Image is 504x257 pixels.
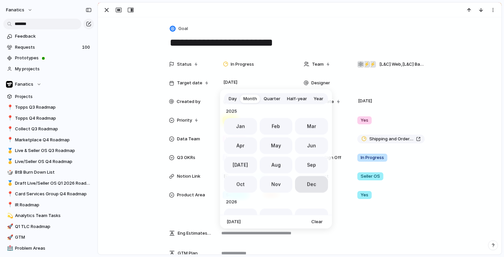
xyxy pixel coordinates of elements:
[307,181,316,188] span: Dec
[236,213,245,220] span: Jan
[236,123,245,130] span: Jan
[236,142,244,149] span: Apr
[227,219,241,225] span: [DATE]
[264,95,280,102] span: Quarter
[260,157,293,173] button: Aug
[260,176,293,193] button: Nov
[295,209,328,225] button: Mar
[307,123,316,130] span: Mar
[287,95,307,102] span: Half-year
[272,213,280,220] span: Feb
[229,95,237,102] span: Day
[236,181,245,188] span: Oct
[224,137,257,154] button: Apr
[271,181,281,188] span: Nov
[307,142,316,149] span: Jun
[284,93,310,104] button: Half-year
[307,162,316,169] span: Sep
[224,198,328,206] span: 2026
[311,219,323,225] span: Clear
[224,157,257,173] button: [DATE]
[260,118,293,135] button: Feb
[295,176,328,193] button: Dec
[260,209,293,225] button: Feb
[224,209,257,225] button: Jan
[307,213,316,220] span: Mar
[271,142,281,149] span: May
[272,123,280,130] span: Feb
[310,93,327,104] button: Year
[260,137,293,154] button: May
[271,162,281,169] span: Aug
[225,93,240,104] button: Day
[295,137,328,154] button: Jun
[240,93,260,104] button: Month
[224,176,257,193] button: Oct
[295,157,328,173] button: Sep
[309,217,325,227] button: Clear
[224,118,257,135] button: Jan
[314,95,323,102] span: Year
[295,118,328,135] button: Mar
[243,95,257,102] span: Month
[224,108,328,116] span: 2025
[233,162,248,169] span: [DATE]
[260,93,284,104] button: Quarter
